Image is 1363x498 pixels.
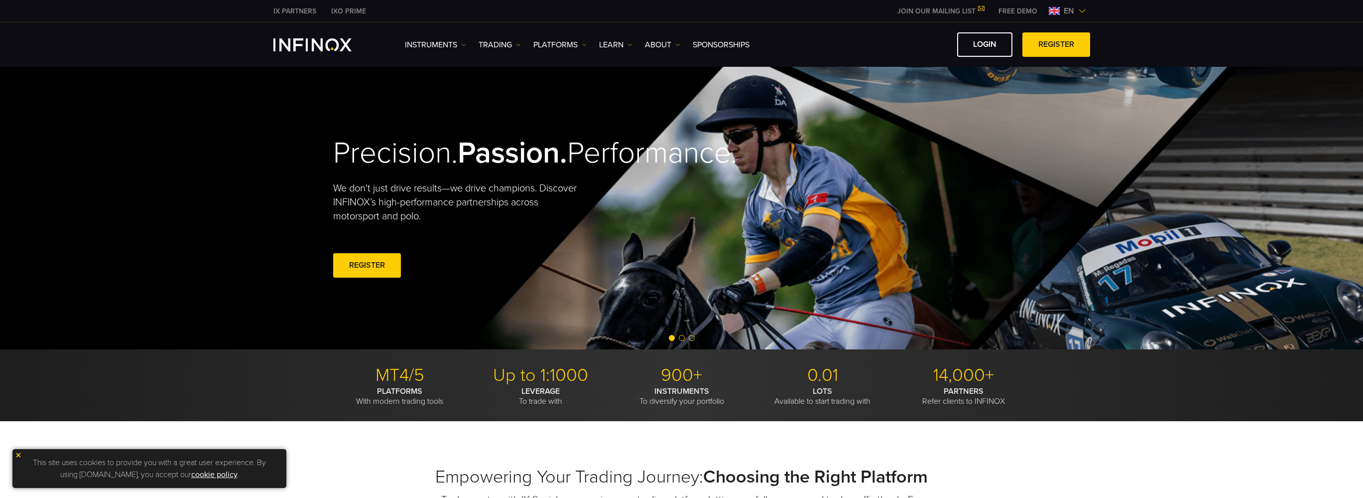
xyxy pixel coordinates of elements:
[333,364,467,386] p: MT4/5
[273,38,375,51] a: INFINOX Logo
[756,364,889,386] p: 0.01
[474,386,608,406] p: To trade with
[693,39,749,51] a: SPONSORSHIPS
[703,466,928,488] strong: Choosing the Right Platform
[991,6,1045,16] a: INFINOX MENU
[474,364,608,386] p: Up to 1:1000
[654,386,709,396] strong: INSTRUMENTS
[689,335,695,341] span: Go to slide 3
[957,32,1012,57] a: LOGIN
[333,253,401,278] a: REGISTER
[405,39,466,51] a: Instruments
[333,466,1030,488] h2: Empowering Your Trading Journey:
[679,335,685,341] span: Go to slide 2
[615,364,748,386] p: 900+
[266,6,324,16] a: INFINOX
[1060,5,1078,17] span: en
[324,6,373,16] a: INFINOX
[533,39,587,51] a: PLATFORMS
[813,386,832,396] strong: LOTS
[333,135,647,171] h2: Precision. Performance.
[15,452,22,459] img: yellow close icon
[897,386,1030,406] p: Refer clients to INFINOX
[944,386,984,396] strong: PARTNERS
[17,454,281,483] p: This site uses cookies to provide you with a great user experience. By using [DOMAIN_NAME], you a...
[669,335,675,341] span: Go to slide 1
[1022,32,1090,57] a: REGISTER
[191,470,238,480] a: cookie policy
[521,386,560,396] strong: LEVERAGE
[479,39,521,51] a: TRADING
[890,7,991,15] a: JOIN OUR MAILING LIST
[333,181,584,223] p: We don't just drive results—we drive champions. Discover INFINOX’s high-performance partnerships ...
[377,386,422,396] strong: PLATFORMS
[645,39,680,51] a: ABOUT
[333,386,467,406] p: With modern trading tools
[599,39,632,51] a: Learn
[458,135,567,171] strong: Passion.
[615,386,748,406] p: To diversify your portfolio
[756,386,889,406] p: Available to start trading with
[897,364,1030,386] p: 14,000+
